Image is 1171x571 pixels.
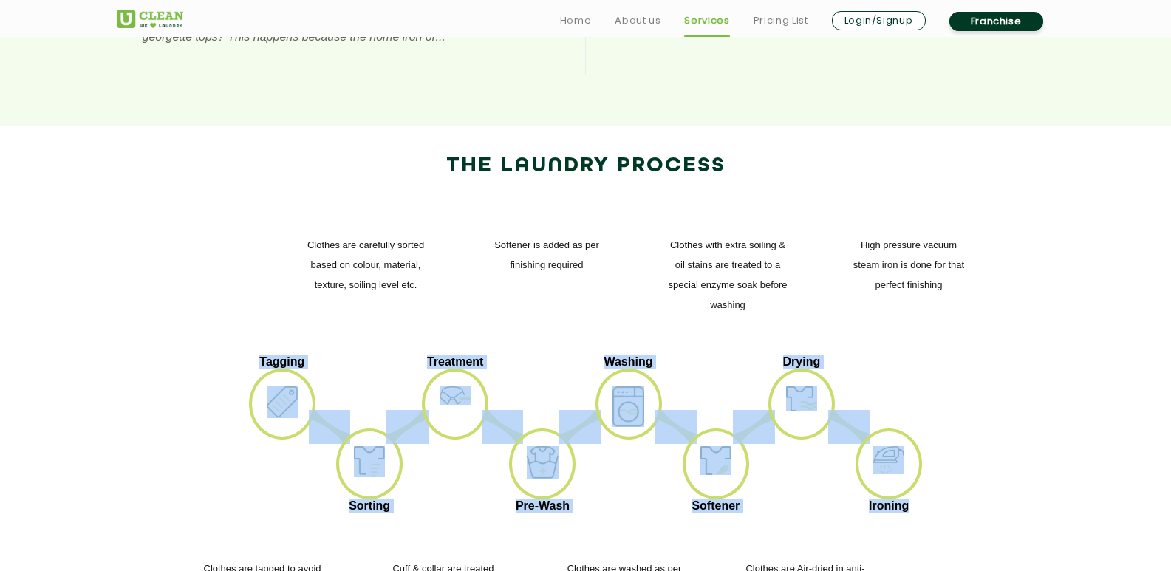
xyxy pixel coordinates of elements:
[684,12,729,30] a: Services
[560,12,592,30] a: Home
[828,410,870,444] img: connect_2.png
[786,386,817,412] img: drying_11zon.webp
[440,386,471,405] img: cuff_collar_11zon.webp
[768,355,835,369] p: Drying
[615,12,660,30] a: About us
[559,410,601,444] img: connect_1.png
[832,11,926,30] a: Login/Signup
[848,235,970,295] p: High pressure vacuum steam iron is done for that perfect finishing
[612,386,643,427] img: washing_11zon.webp
[509,499,576,513] p: Pre-Wash
[873,446,904,474] img: ironing.png
[336,499,403,513] p: Sorting
[249,355,315,369] p: Tagging
[422,355,488,369] p: Treatment
[949,12,1043,31] a: Franchise
[733,410,775,444] img: connect_1.png
[482,410,523,444] img: connect_2.png
[305,235,427,295] p: Clothes are carefully sorted based on colour, material, texture, soiling level etc.
[667,235,789,315] p: Clothes with extra soiling & oil stains are treated to a special enzyme soak before washing
[754,12,808,30] a: Pricing List
[486,235,608,275] p: Softener is added as per finishing required
[527,446,558,479] img: pre_wash_11zon.webp
[117,10,183,28] img: UClean Laundry and Dry Cleaning
[267,386,298,418] img: Tagging_11zon.webp
[128,154,1044,178] h2: The Laundry Process
[386,410,429,444] img: connect_1.png
[354,446,385,477] img: sorting_11zon.webp
[856,499,922,513] p: Ironing
[309,410,350,444] img: connect_2.png
[700,446,731,475] img: softener_11zon.webp
[655,410,697,444] img: connect_2.png
[595,355,662,369] p: Washing
[683,499,749,513] p: Softener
